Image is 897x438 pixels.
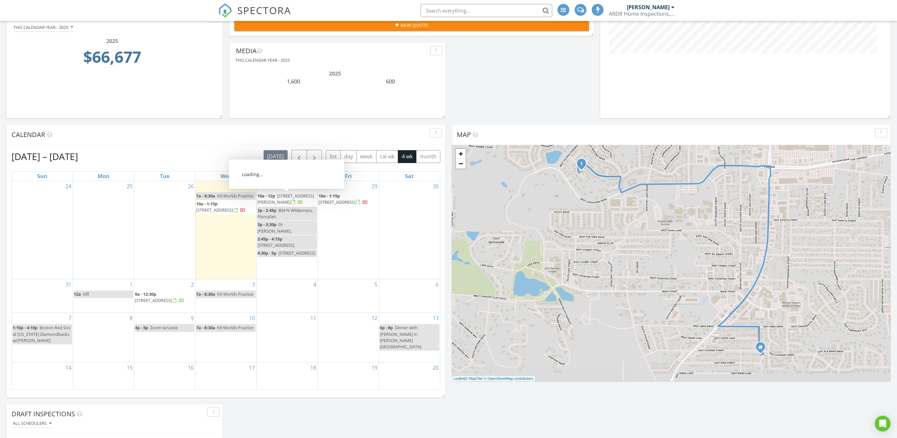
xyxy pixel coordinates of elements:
[465,377,483,380] a: © MapTiler
[125,362,134,373] a: Go to September 15, 2025
[609,11,675,17] div: ARDR Home Inspections, LLC.
[134,313,195,362] td: Go to September 9, 2025
[318,362,379,390] td: Go to September 19, 2025
[307,150,322,163] button: Next
[217,193,253,199] span: K9 Worlds Practice
[257,207,276,213] span: 2p - 2:45p
[190,313,195,323] a: Go to September 9, 2025
[380,325,421,350] span: Dinner with [PERSON_NAME] in [PERSON_NAME][GEOGRAPHIC_DATA]
[12,313,73,362] td: Go to September 7, 2025
[12,150,78,163] h2: [DATE] – [DATE]
[319,193,368,205] a: 10a - 1:15p [STREET_ADDRESS]
[64,279,73,290] a: Go to August 31, 2025
[15,37,209,45] div: 2025
[238,70,432,78] div: 2025
[373,279,379,290] a: Go to September 5, 2025
[195,313,257,362] td: Go to September 10, 2025
[248,181,256,192] a: Go to August 27, 2025
[73,181,134,279] td: Go to August 25, 2025
[15,45,209,73] td: 66676.5
[318,313,379,362] td: Go to September 12, 2025
[257,221,292,234] span: Dr [PERSON_NAME].
[236,46,427,56] div: Media
[370,362,379,373] a: Go to September 19, 2025
[196,207,233,213] span: [STREET_ADDRESS]
[12,362,73,390] td: Go to September 14, 2025
[312,279,318,290] a: Go to September 4, 2025
[248,362,256,373] a: Go to September 17, 2025
[257,193,275,199] span: 10a - 12p
[319,193,340,199] span: 10a - 1:15p
[319,192,378,206] a: 10a - 1:15p [STREET_ADDRESS]
[457,130,471,139] span: Map
[73,279,134,313] td: Go to September 1, 2025
[128,279,134,290] a: Go to September 1, 2025
[13,23,73,32] button: This calendar year - 2025
[456,149,466,159] a: Zoom in
[370,181,379,192] a: Go to August 29, 2025
[257,236,282,242] span: 3:45p - 4:15p
[218,9,291,23] a: SPECTORA
[256,279,318,313] td: Go to September 4, 2025
[74,291,81,297] span: 12a
[309,313,318,323] a: Go to September 11, 2025
[349,78,432,89] td: 600.0
[281,172,294,181] a: Thursday
[36,172,49,181] a: Sunday
[218,3,233,18] img: The Best Home Inspection Software - Spectora
[256,362,318,390] td: Go to September 18, 2025
[83,291,89,297] span: Off
[257,242,294,248] span: [STREET_ADDRESS]
[13,421,52,426] div: All schedulers
[73,362,134,390] td: Go to September 15, 2025
[196,325,215,331] span: 7a - 8:30a
[134,181,195,279] td: Go to August 26, 2025
[456,159,466,169] a: Zoom out
[581,163,585,167] div: 109 S Young Rd , Payson, AZ 85541
[326,150,341,163] button: list
[431,313,440,323] a: Go to September 13, 2025
[96,172,111,181] a: Monday
[404,172,415,181] a: Saturday
[256,313,318,362] td: Go to September 11, 2025
[318,181,379,279] td: Go to August 29, 2025
[376,150,398,163] button: cal wk
[196,201,245,213] a: 10a - 1:15p [STREET_ADDRESS]
[340,150,357,163] button: day
[416,150,440,163] button: month
[452,376,535,381] div: |
[380,325,393,331] span: 6p - 8p
[760,347,764,351] div: 317 E Phoenix Street, Payson AZ 85541
[67,313,73,323] a: Go to September 7, 2025
[196,201,218,207] span: 10a - 1:15p
[431,181,440,192] a: Go to August 30, 2025
[195,362,257,390] td: Go to September 17, 2025
[135,325,148,331] span: 4p - 5p
[251,279,256,290] a: Go to September 3, 2025
[309,362,318,373] a: Go to September 18, 2025
[150,325,178,331] span: Zoom w/Lexie
[12,130,45,139] span: Calendar
[453,377,464,380] a: Leaflet
[134,279,195,313] td: Go to September 2, 2025
[278,250,315,256] span: [STREET_ADDRESS]
[319,199,355,205] span: [STREET_ADDRESS]
[64,181,73,192] a: Go to August 24, 2025
[195,181,257,279] td: Go to August 27, 2025
[431,362,440,373] a: Go to September 20, 2025
[187,181,195,192] a: Go to August 26, 2025
[379,181,440,279] td: Go to August 30, 2025
[196,291,215,297] span: 7a - 8:30a
[134,362,195,390] td: Go to September 16, 2025
[370,313,379,323] a: Go to September 12, 2025
[356,150,376,163] button: week
[64,362,73,373] a: Go to September 14, 2025
[125,181,134,192] a: Go to August 25, 2025
[13,25,73,30] div: This calendar year - 2025
[398,150,416,163] button: 4 wk
[12,419,53,428] button: All schedulers
[309,181,318,192] a: Go to August 28, 2025
[13,325,70,343] span: Boston Red Sox at [US_STATE] Diamondbacks w/[PERSON_NAME]
[187,362,195,373] a: Go to September 16, 2025
[237,3,291,17] span: SPECTORA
